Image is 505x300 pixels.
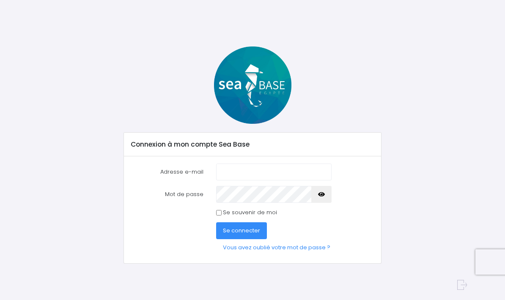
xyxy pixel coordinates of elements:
[216,239,337,256] a: Vous avez oublié votre mot de passe ?
[216,222,267,239] button: Se connecter
[124,164,210,180] label: Adresse e-mail
[124,186,210,203] label: Mot de passe
[124,133,381,156] div: Connexion à mon compte Sea Base
[223,208,277,217] label: Se souvenir de moi
[223,226,260,235] span: Se connecter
